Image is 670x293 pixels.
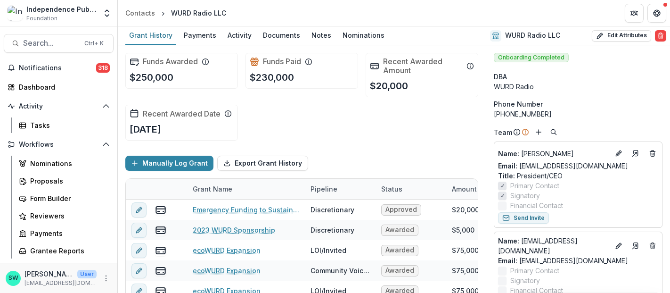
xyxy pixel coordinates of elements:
[305,179,376,199] div: Pipeline
[193,225,275,235] a: 2023 WURD Sponsorship
[26,4,97,14] div: Independence Public Media Foundation
[310,245,346,255] div: LOI/Invited
[533,126,544,138] button: Add
[125,156,213,171] button: Manually Log Grant
[647,148,658,159] button: Deletes
[647,4,666,23] button: Get Help
[122,6,159,20] a: Contacts
[30,228,106,238] div: Payments
[385,206,417,214] span: Approved
[4,60,114,75] button: Notifications318
[498,256,628,266] a: Email: [EMAIL_ADDRESS][DOMAIN_NAME]
[125,8,155,18] div: Contacts
[592,30,651,42] button: Edit Attributes
[498,236,609,256] p: [EMAIL_ADDRESS][DOMAIN_NAME]
[25,279,97,287] p: [EMAIL_ADDRESS][DOMAIN_NAME]
[193,245,261,255] a: ecoWURD Expansion
[613,148,624,159] button: Edit
[130,122,161,136] p: [DATE]
[305,184,343,194] div: Pipeline
[187,184,238,194] div: Grant Name
[155,245,166,256] button: view-payments
[155,265,166,276] button: view-payments
[548,126,559,138] button: Search
[310,266,370,276] div: Community Voices
[310,225,354,235] div: Discretionary
[510,181,559,191] span: Primary Contact
[77,270,97,278] p: User
[655,30,666,42] button: Delete
[19,102,98,110] span: Activity
[187,179,305,199] div: Grant Name
[30,211,106,221] div: Reviewers
[25,269,74,279] p: [PERSON_NAME]
[96,63,110,73] span: 318
[19,64,96,72] span: Notifications
[193,266,261,276] a: ecoWURD Expansion
[131,263,147,278] button: edit
[193,205,299,215] a: Emergency Funding to Sustain WURD Radio and Empower Black Voices
[452,225,474,235] div: $5,000
[510,191,540,201] span: Signatory
[171,8,226,18] div: WURD Radio LLC
[30,246,106,256] div: Grantee Reports
[224,26,255,45] a: Activity
[155,204,166,216] button: view-payments
[498,161,628,171] a: Email: [EMAIL_ADDRESS][DOMAIN_NAME]
[26,14,57,23] span: Foundation
[8,6,23,21] img: Independence Public Media Foundation
[100,4,114,23] button: Open entity switcher
[263,57,301,66] h2: Funds Paid
[510,266,559,276] span: Primary Contact
[494,53,569,62] span: Onboarding Completed
[30,159,106,168] div: Nominations
[494,109,662,119] div: [PHONE_NUMBER]
[19,82,106,92] div: Dashboard
[143,57,198,66] h2: Funds Awarded
[385,267,414,275] span: Awarded
[339,28,388,42] div: Nominations
[510,201,563,210] span: Financial Contact
[143,109,221,118] h2: Recent Awarded Date
[510,276,540,285] span: Signatory
[4,79,114,95] a: Dashboard
[494,82,662,92] div: WURD Radio
[494,127,512,137] p: Team
[498,237,519,245] span: Name :
[446,179,517,199] div: Amount Awarded
[15,208,114,224] a: Reviewers
[125,26,176,45] a: Grant History
[310,205,354,215] div: Discretionary
[647,240,658,251] button: Deletes
[376,184,408,194] div: Status
[383,57,463,75] h2: Recent Awarded Amount
[15,156,114,171] a: Nominations
[4,262,114,277] button: Open Documents
[498,149,609,159] a: Name: [PERSON_NAME]
[498,149,609,159] p: [PERSON_NAME]
[498,162,517,170] span: Email:
[131,223,147,238] button: edit
[15,173,114,189] a: Proposals
[498,150,519,158] span: Name :
[8,275,18,281] div: Sherella WIlliams
[15,191,114,206] a: Form Builder
[130,70,173,84] p: $250,000
[498,171,658,181] p: President/CEO
[452,245,479,255] div: $75,000
[385,226,414,234] span: Awarded
[217,156,308,171] button: Export Grant History
[23,39,79,48] span: Search...
[370,79,408,93] p: $20,000
[308,28,335,42] div: Notes
[376,179,446,199] div: Status
[446,184,513,194] div: Amount Awarded
[628,146,643,161] a: Go to contact
[30,193,106,203] div: Form Builder
[155,225,166,236] button: view-payments
[4,34,114,53] button: Search...
[180,26,220,45] a: Payments
[131,202,147,218] button: edit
